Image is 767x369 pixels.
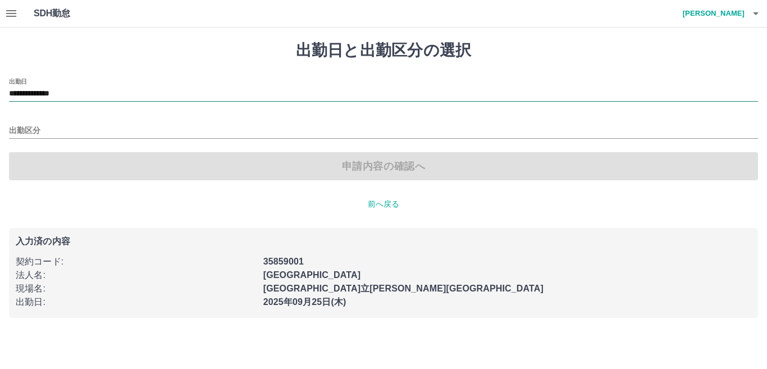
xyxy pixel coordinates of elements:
[16,255,257,268] p: 契約コード :
[263,284,544,293] b: [GEOGRAPHIC_DATA]立[PERSON_NAME][GEOGRAPHIC_DATA]
[9,198,758,210] p: 前へ戻る
[9,77,27,85] label: 出勤日
[16,268,257,282] p: 法人名 :
[9,41,758,60] h1: 出勤日と出勤区分の選択
[263,270,361,280] b: [GEOGRAPHIC_DATA]
[16,295,257,309] p: 出勤日 :
[16,282,257,295] p: 現場名 :
[16,237,751,246] p: 入力済の内容
[263,257,304,266] b: 35859001
[263,297,346,307] b: 2025年09月25日(木)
